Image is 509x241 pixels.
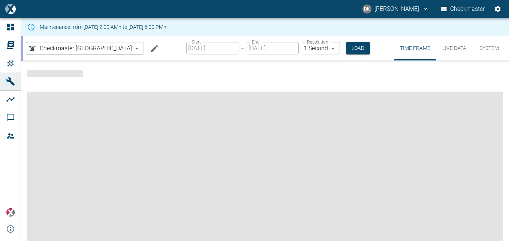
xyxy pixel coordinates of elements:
label: End [252,39,259,45]
div: DK [362,5,371,14]
input: MM/DD/YYYY [247,42,299,54]
button: donovan.kennelly@rotamech.co.za [361,2,430,16]
button: Edit machine [147,41,162,56]
button: Load [346,42,370,54]
img: logo [5,4,15,14]
button: Time Frame [394,36,436,60]
button: Live Data [436,36,472,60]
button: Checkmaster [439,2,487,16]
img: Xplore Logo [6,208,15,217]
div: Maintenance from [DATE] 2:00 AMh to [DATE] 6:00 PMh [40,20,166,34]
span: Checkmaster [GEOGRAPHIC_DATA] [40,44,132,53]
label: Start [192,39,201,45]
label: Resolution [307,39,328,45]
button: System [472,36,506,60]
div: 1 Second [302,42,340,54]
p: – [241,44,244,53]
button: Settings [491,2,505,16]
a: Checkmaster [GEOGRAPHIC_DATA] [28,44,132,53]
input: MM/DD/YYYY [186,42,238,54]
